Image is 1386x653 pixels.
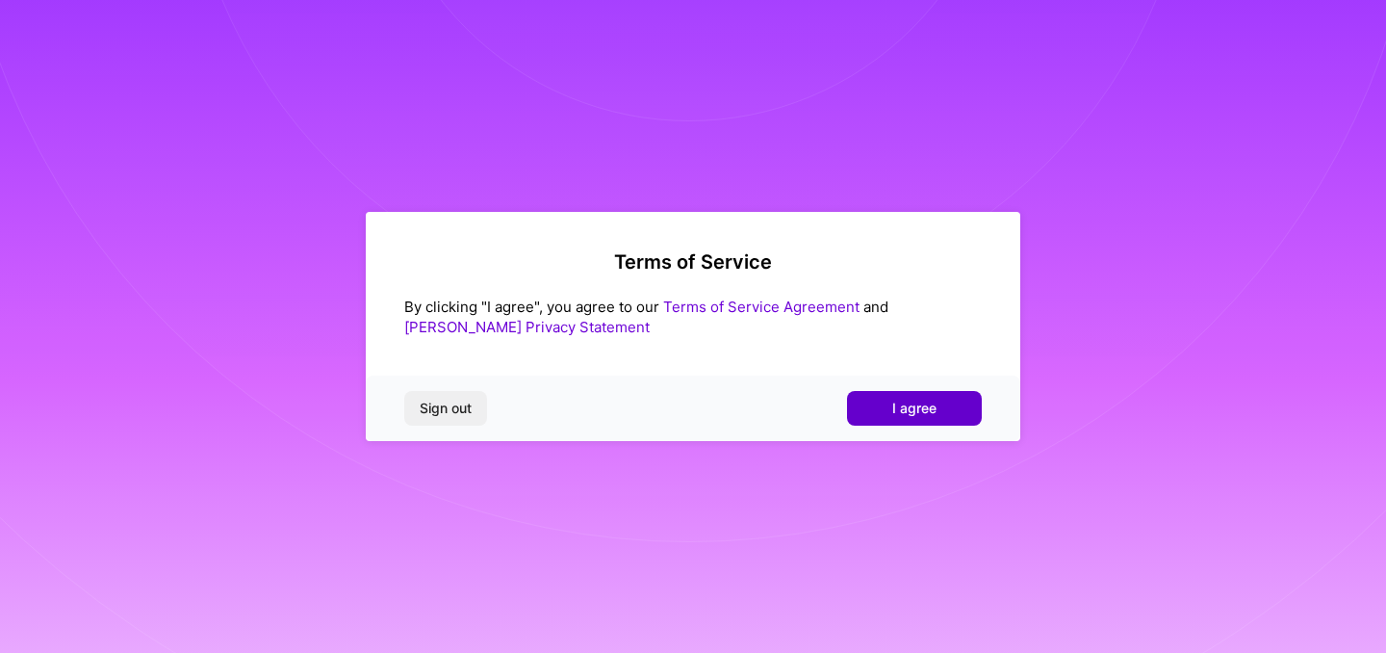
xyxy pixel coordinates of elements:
[663,298,860,316] a: Terms of Service Agreement
[404,250,982,274] h2: Terms of Service
[420,399,472,418] span: Sign out
[404,318,650,336] a: [PERSON_NAME] Privacy Statement
[892,399,937,418] span: I agree
[404,391,487,426] button: Sign out
[847,391,982,426] button: I agree
[404,297,982,337] div: By clicking "I agree", you agree to our and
